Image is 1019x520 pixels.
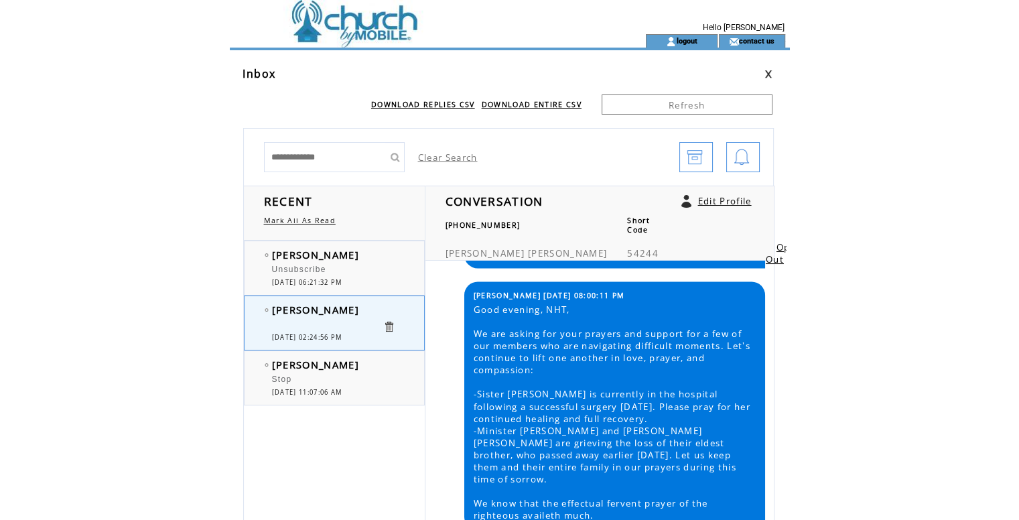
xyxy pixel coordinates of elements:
a: Mark All As Read [264,216,336,225]
span: [DATE] 06:21:32 PM [272,278,342,287]
a: DOWNLOAD ENTIRE CSV [482,100,582,109]
span: [PERSON_NAME] [272,303,359,316]
span: [PERSON_NAME] [272,248,359,261]
img: contact_us_icon.gif [729,36,739,47]
span: [PHONE_NUMBER] [446,220,521,230]
span: [PERSON_NAME] [446,247,525,259]
span: [DATE] 02:24:56 PM [272,333,342,342]
span: Hello [PERSON_NAME] [703,23,785,32]
span: Unsubscribe [272,265,326,274]
span: [DATE] 11:07:06 AM [272,388,342,397]
a: Click to edit user profile [681,195,691,208]
input: Submit [385,142,405,172]
span: Stop [272,375,292,384]
span: Inbox [243,66,276,81]
span: [PERSON_NAME] [528,247,607,259]
span: [PERSON_NAME] [DATE] 08:00:11 PM [474,291,625,300]
img: bulletEmpty.png [265,308,269,312]
span: 54244 [627,247,659,259]
a: logout [676,36,697,45]
a: contact us [739,36,774,45]
a: Refresh [602,94,772,115]
a: Clear Search [418,151,478,164]
a: Click to delete these messgaes [383,320,395,333]
img: bell.png [734,143,750,173]
a: Edit Profile [698,195,752,207]
a: Opt Out [766,241,795,265]
span: CONVERSATION [446,193,543,209]
span: [PERSON_NAME] [272,358,359,371]
img: account_icon.gif [666,36,676,47]
img: archive.png [687,143,703,173]
img: bulletEmpty.png [265,253,269,257]
span: RECENT [264,193,313,209]
img: bulletEmpty.png [265,363,269,367]
span: Short Code [627,216,650,235]
a: DOWNLOAD REPLIES CSV [371,100,475,109]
